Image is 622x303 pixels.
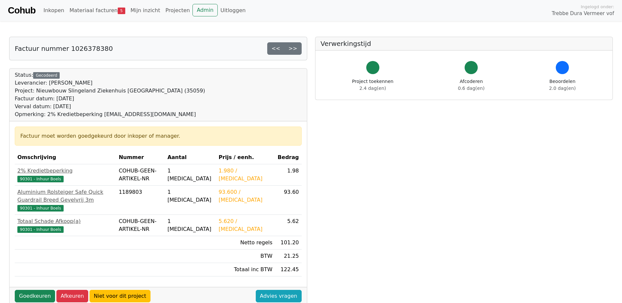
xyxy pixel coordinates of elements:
[219,188,272,204] div: 93.600 / [MEDICAL_DATA]
[275,186,302,215] td: 93.60
[168,188,213,204] div: 1 [MEDICAL_DATA]
[218,4,248,17] a: Uitloggen
[458,86,485,91] span: 0.6 dag(en)
[17,167,113,175] div: 2% Kredietbeperking
[41,4,67,17] a: Inkopen
[275,236,302,250] td: 101.20
[17,176,64,182] span: 90301 - Inhuur Boels
[549,78,576,92] div: Beoordelen
[352,78,393,92] div: Project toekennen
[321,40,608,48] h5: Verwerkingstijd
[549,86,576,91] span: 2.0 dag(en)
[359,86,386,91] span: 2.4 dag(en)
[116,151,165,164] th: Nummer
[17,188,113,204] div: Aluminium Rolsteiger Safe Quick Guardrail Breed Gevelvrij 3m
[33,72,60,79] div: Gecodeerd
[17,217,113,225] div: Totaal Schade Afkoop(a)
[216,236,275,250] td: Netto regels
[275,263,302,276] td: 122.45
[15,87,205,95] div: Project: Nieuwbouw Slingeland Ziekenhuis [GEOGRAPHIC_DATA] (35059)
[168,217,213,233] div: 1 [MEDICAL_DATA]
[165,151,216,164] th: Aantal
[15,151,116,164] th: Omschrijving
[267,42,285,55] a: <<
[17,205,64,212] span: 90301 - Inhuur Boels
[15,79,205,87] div: Leverancier: [PERSON_NAME]
[116,164,165,186] td: COHUB-GEEN-ARTIKEL-NR
[8,3,35,18] a: Cohub
[163,4,192,17] a: Projecten
[275,151,302,164] th: Bedrag
[15,95,205,103] div: Factuur datum: [DATE]
[168,167,213,183] div: 1 [MEDICAL_DATA]
[552,10,614,17] span: Trebbe Dura Vermeer vof
[275,215,302,236] td: 5.62
[67,4,128,17] a: Materiaal facturen5
[116,215,165,236] td: COHUB-GEEN-ARTIKEL-NR
[284,42,302,55] a: >>
[20,132,296,140] div: Factuur moet worden goedgekeurd door inkoper of manager.
[15,103,205,111] div: Verval datum: [DATE]
[56,290,88,302] a: Afkeuren
[15,45,113,52] h5: Factuur nummer 1026378380
[581,4,614,10] span: Ingelogd onder:
[192,4,218,16] a: Admin
[275,250,302,263] td: 21.25
[118,8,125,14] span: 5
[275,164,302,186] td: 1.98
[458,78,485,92] div: Afcoderen
[17,188,113,212] a: Aluminium Rolsteiger Safe Quick Guardrail Breed Gevelvrij 3m90301 - Inhuur Boels
[256,290,302,302] a: Advies vragen
[116,186,165,215] td: 1189803
[15,111,205,118] div: Opmerking: 2% Kredietbeperking [EMAIL_ADDRESS][DOMAIN_NAME]
[17,167,113,183] a: 2% Kredietbeperking90301 - Inhuur Boels
[15,71,205,118] div: Status:
[128,4,163,17] a: Mijn inzicht
[17,226,64,233] span: 90301 - Inhuur Boels
[15,290,55,302] a: Goedkeuren
[90,290,150,302] a: Niet voor dit project
[17,217,113,233] a: Totaal Schade Afkoop(a)90301 - Inhuur Boels
[219,167,272,183] div: 1.980 / [MEDICAL_DATA]
[216,263,275,276] td: Totaal inc BTW
[216,250,275,263] td: BTW
[219,217,272,233] div: 5.620 / [MEDICAL_DATA]
[216,151,275,164] th: Prijs / eenh.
